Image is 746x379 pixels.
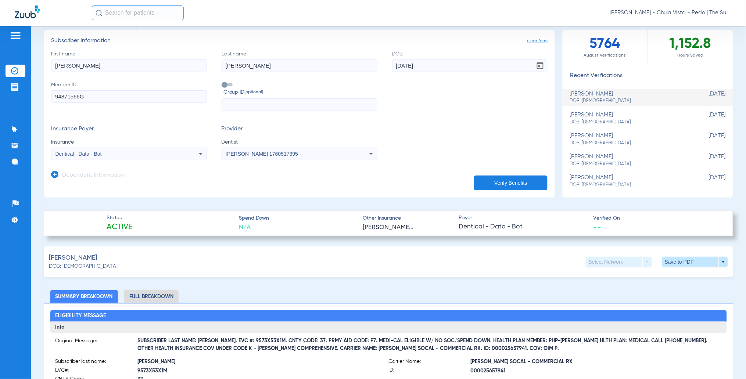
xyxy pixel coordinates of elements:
[471,358,722,366] span: [PERSON_NAME] SOCAL - COMMERCIAL RX
[239,223,269,232] span: N/A
[245,89,263,96] small: (optional)
[222,59,377,72] input: Last name
[138,341,722,349] span: SUBSCRIBER LAST NAME: [PERSON_NAME]. EVC #: 9573X53X1M. CNTY CODE: 37. PRMY AID CODE: P7. MEDI-CA...
[50,290,118,303] li: Summary Breakdown
[527,37,548,45] span: clear form
[55,337,138,349] span: Original Message:
[709,344,746,379] iframe: Chat Widget
[459,222,587,231] span: Dentical - Data - Bot
[570,140,689,147] span: DOB: [DEMOGRAPHIC_DATA]
[51,81,207,111] label: Member ID
[138,367,389,375] span: 9573X53X1M
[124,290,179,303] li: Full Breakdown
[55,367,138,376] span: EVC#:
[49,263,118,270] span: DOB: [DEMOGRAPHIC_DATA]
[55,151,102,157] span: Dentical - Data - Bot
[51,37,548,45] h3: Subscriber Information
[563,30,648,63] div: 5764
[50,322,727,333] h3: Info
[610,9,731,17] span: [PERSON_NAME] - Chula Vista - Pedo | The Super Dentists
[107,214,133,222] span: Status
[662,257,728,267] button: Save to PDF
[563,52,648,59] span: August Verifications
[392,50,548,72] label: DOB
[51,50,207,72] label: First name
[471,367,722,375] span: 000025657941
[50,310,727,322] h2: Eligibility Message
[570,91,689,104] div: [PERSON_NAME]
[689,154,726,167] span: [DATE]
[96,10,102,16] img: Search Icon
[570,154,689,167] div: [PERSON_NAME]
[51,138,207,146] span: Insurance
[138,358,389,366] span: [PERSON_NAME]
[222,138,377,146] span: Dentist
[51,90,207,103] input: Member ID
[388,367,471,376] span: ID:
[570,133,689,146] div: [PERSON_NAME]
[62,172,124,179] h3: Dependent Information
[474,176,548,190] button: Verify Benefits
[570,161,689,167] span: DOB: [DEMOGRAPHIC_DATA]
[363,214,414,222] span: Other Insurance
[223,89,377,96] span: Group ID
[49,253,97,263] span: [PERSON_NAME]
[689,133,726,146] span: [DATE]
[570,112,689,125] div: [PERSON_NAME]
[648,52,733,59] span: Hours Saved
[92,6,184,20] input: Search for patients
[51,126,207,133] h3: Insurance Payer
[10,31,21,40] img: hamburger-icon
[648,30,733,63] div: 1,152.8
[689,112,726,125] span: [DATE]
[533,58,548,73] button: Open calendar
[689,91,726,104] span: [DATE]
[15,6,40,18] img: Zuub Logo
[222,126,377,133] h3: Provider
[570,174,689,188] div: [PERSON_NAME]
[239,214,269,222] span: Spend Down
[570,182,689,188] span: DOB: [DEMOGRAPHIC_DATA]
[51,59,207,72] input: First name
[570,98,689,104] span: DOB: [DEMOGRAPHIC_DATA]
[392,59,548,72] input: DOBOpen calendar
[689,174,726,188] span: [DATE]
[107,222,133,232] span: Active
[459,214,587,222] span: Payer
[593,214,721,222] span: Verified On
[570,119,689,126] span: DOB: [DEMOGRAPHIC_DATA]
[55,358,138,367] span: Subscriber last name:
[363,223,414,232] span: [PERSON_NAME] Socal - Commercial Rx
[388,358,471,367] span: Carrier Name:
[226,151,298,157] span: [PERSON_NAME] 1760517395
[593,223,601,231] span: --
[222,50,377,72] label: Last name
[563,72,733,80] h3: Recent Verifications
